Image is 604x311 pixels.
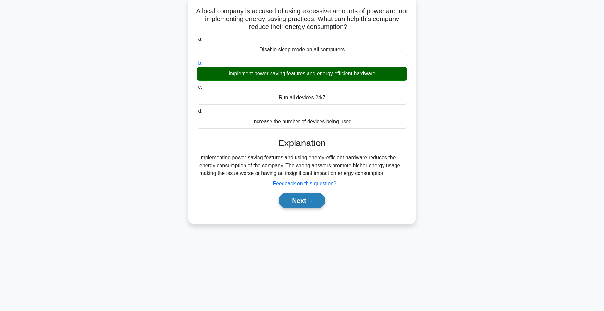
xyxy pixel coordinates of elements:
[279,193,325,208] button: Next
[196,7,408,31] h5: A local company is accused of using excessive amounts of power and not implementing energy-saving...
[199,154,405,177] div: Implementing power-saving features and using energy-efficient hardware reduces the energy consump...
[273,181,336,186] a: Feedback on this question?
[197,91,407,105] div: Run all devices 24/7
[198,108,202,114] span: d.
[197,115,407,129] div: Increase the number of devices being used
[198,36,202,42] span: a.
[201,138,403,149] h3: Explanation
[198,60,202,66] span: b.
[197,67,407,81] div: Implement power-saving features and energy-efficient hardware
[198,84,202,90] span: c.
[197,43,407,56] div: Disable sleep mode on all computers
